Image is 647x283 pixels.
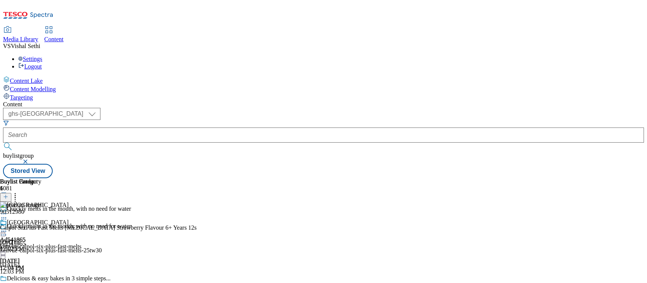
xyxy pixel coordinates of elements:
div: Content [3,101,644,108]
a: Content Lake [3,76,644,84]
a: Settings [18,56,42,62]
svg: Search Filters [3,120,9,126]
span: buylistgroup [3,152,34,159]
span: Targeting [10,94,33,101]
input: Search [3,128,644,143]
div: Delicious & easy bakes in 3 simple steps... [7,275,111,282]
span: Content Lake [10,78,43,84]
span: VS [3,43,11,49]
a: Media Library [3,27,38,43]
a: Targeting [3,93,644,101]
span: Content Modelling [10,86,56,92]
span: Vishal Sethi [11,43,40,49]
a: Logout [18,63,42,70]
a: Content Modelling [3,84,644,93]
span: Content [44,36,64,42]
a: Content [44,27,64,43]
button: Stored View [3,164,53,178]
span: Media Library [3,36,38,42]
